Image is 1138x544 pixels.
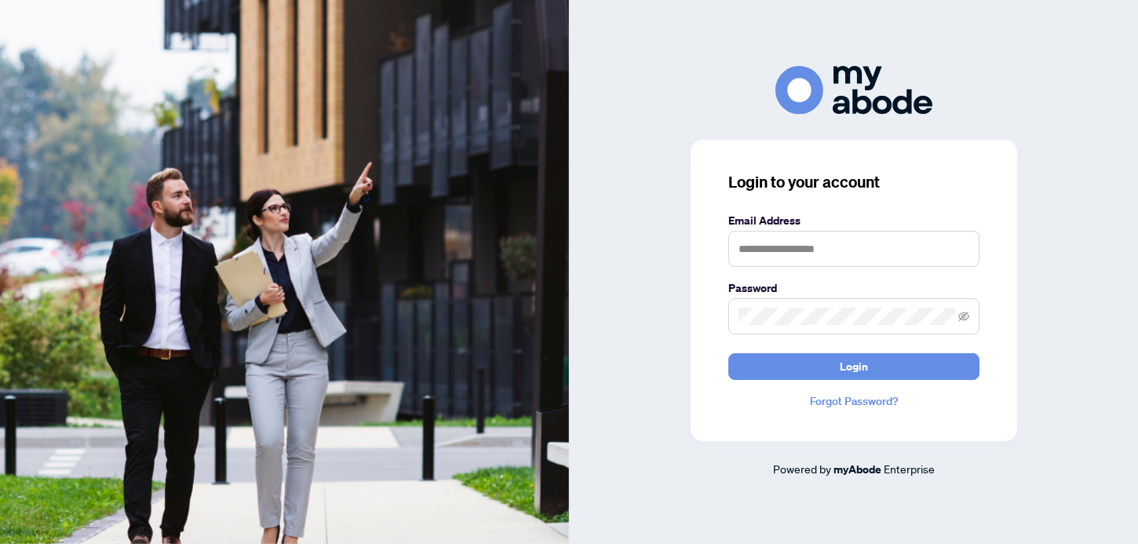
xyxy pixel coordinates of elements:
a: Forgot Password? [728,392,979,410]
span: Login [840,354,868,379]
img: ma-logo [775,66,932,114]
h3: Login to your account [728,171,979,193]
button: Login [728,353,979,380]
label: Password [728,279,979,297]
span: Powered by [773,462,831,476]
span: eye-invisible [958,311,969,322]
label: Email Address [728,212,979,229]
span: Enterprise [884,462,935,476]
a: myAbode [833,461,881,478]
